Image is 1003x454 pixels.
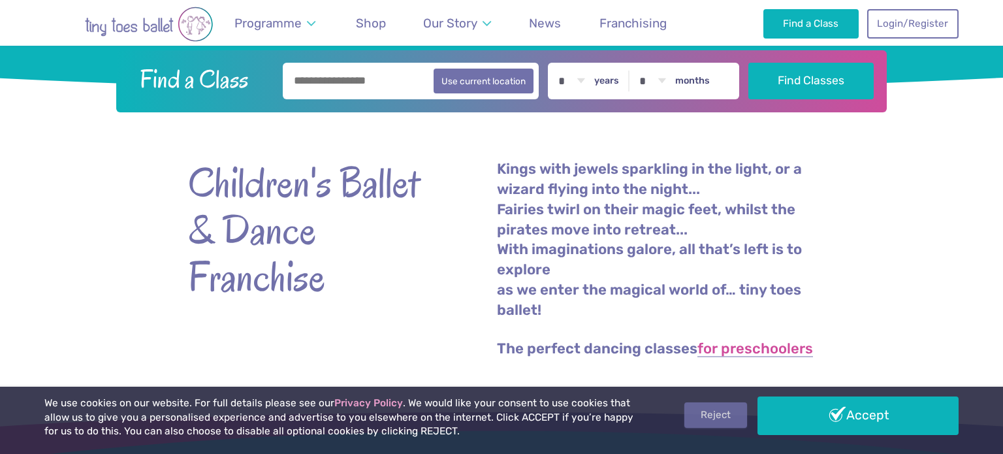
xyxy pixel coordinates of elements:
a: Our Story [417,8,498,39]
a: for preschoolers [697,342,813,357]
label: years [594,75,619,87]
p: Kings with jewels sparkling in the light, or a wizard flying into the night... Fairies twirl on t... [497,159,815,321]
span: News [529,16,561,31]
p: The perfect dancing classes [497,339,815,359]
a: Privacy Policy [334,397,403,409]
a: Accept [757,397,959,434]
a: News [523,8,567,39]
img: tiny toes ballet [44,7,253,42]
button: Find Classes [748,63,874,99]
span: Shop [356,16,386,31]
span: Franchising [599,16,667,31]
label: months [675,75,710,87]
button: Use current location [434,69,533,93]
a: Find a Class [763,9,859,38]
span: Programme [234,16,302,31]
a: Programme [228,8,321,39]
a: Login/Register [867,9,959,38]
p: We use cookies on our website. For full details please see our . We would like your consent to us... [44,397,639,439]
a: Shop [349,8,392,39]
a: Franchising [593,8,673,39]
strong: Children's Ballet & Dance Franchise [188,159,423,300]
span: Our Story [423,16,477,31]
h2: Find a Class [129,63,274,95]
a: Reject [684,402,747,427]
